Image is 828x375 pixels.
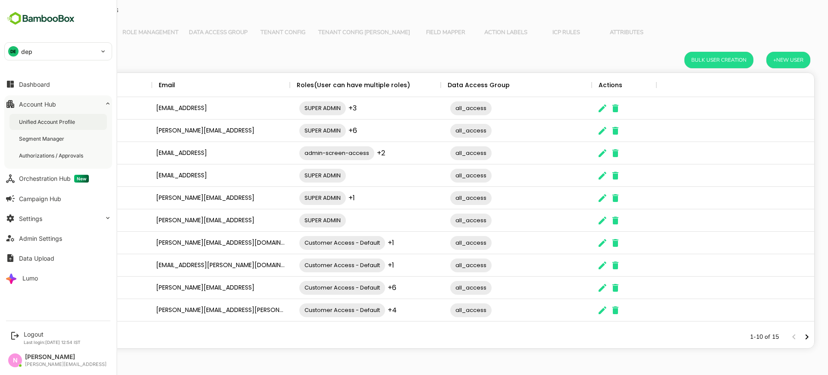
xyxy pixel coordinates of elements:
[19,135,66,142] div: Segment Manager
[4,76,112,93] button: Dashboard
[25,353,107,361] div: [PERSON_NAME]
[74,175,89,183] span: New
[122,209,260,232] div: [PERSON_NAME][EMAIL_ADDRESS]
[8,353,22,367] div: N
[4,190,112,207] button: Campaign Hub
[267,73,380,97] div: Roles(User can have multiple roles)
[420,260,461,270] span: all_access
[4,269,112,287] button: Lumo
[19,118,77,126] div: Unified Account Profile
[21,22,777,43] div: Vertical tabs example
[318,103,326,113] span: +3
[269,283,355,293] span: Customer Access - Default
[19,101,56,108] div: Account Hub
[318,193,325,203] span: +1
[269,170,316,180] span: SUPER ADMIN
[13,72,784,349] div: The User Data
[26,29,82,36] span: User Management
[19,152,85,159] div: Authorizations / Approvals
[14,209,122,232] div: [PERSON_NAME]
[122,232,260,254] div: [PERSON_NAME][EMAIL_ADDRESS][DOMAIN_NAME]
[390,29,440,36] span: Field Mapper
[358,283,366,293] span: +6
[420,126,461,136] span: all_access
[4,230,112,247] button: Admin Settings
[417,73,480,97] div: Data Access Group
[122,120,260,142] div: [PERSON_NAME][EMAIL_ADDRESS]
[21,73,35,97] div: User
[122,277,260,299] div: [PERSON_NAME][EMAIL_ADDRESS]
[288,29,380,36] span: Tenant Config [PERSON_NAME]
[420,103,461,113] span: all_access
[269,193,316,203] span: SUPER ADMIN
[122,97,260,120] div: [EMAIL_ADDRESS]
[122,142,260,164] div: [EMAIL_ADDRESS]
[129,73,145,97] div: Email
[269,148,344,158] span: admin-screen-access
[19,255,54,262] div: Data Upload
[19,175,89,183] div: Orchestration Hub
[568,73,592,97] div: Actions
[720,333,749,341] p: 1-10 of 15
[420,215,461,225] span: all_access
[18,53,53,67] h6: User List
[14,187,122,209] div: [PERSON_NAME]
[14,164,122,187] div: Anjali
[358,260,364,270] span: +1
[347,148,355,158] span: +2
[159,29,217,36] span: Data Access Group
[35,80,45,91] button: Sort
[736,52,780,68] button: +New User
[145,80,155,91] button: Sort
[269,305,355,315] span: Customer Access - Default
[228,29,278,36] span: Tenant Config
[14,120,122,142] div: [PERSON_NAME]
[122,299,260,321] div: [PERSON_NAME][EMAIL_ADDRESS][PERSON_NAME][DOMAIN_NAME]
[4,210,112,227] button: Settings
[14,232,122,254] div: [PERSON_NAME]
[269,126,316,136] span: SUPER ADMIN
[4,170,112,187] button: Orchestration HubNew
[24,331,81,338] div: Logout
[4,95,112,113] button: Account Hub
[571,29,621,36] span: Attributes
[358,238,364,248] span: +1
[269,103,316,113] span: SUPER ADMIN
[14,254,122,277] div: Neha
[420,238,461,248] span: all_access
[25,362,107,367] div: [PERSON_NAME][EMAIL_ADDRESS]
[269,215,316,225] span: SUPER ADMIN
[451,29,501,36] span: Action Labels
[654,52,723,68] button: Bulk User Creation
[4,10,77,27] img: BambooboxFullLogoMark.5f36c76dfaba33ec1ec1367b70bb1252.svg
[420,170,461,180] span: all_access
[4,249,112,267] button: Data Upload
[22,274,38,282] div: Lumo
[358,305,367,315] span: +4
[420,305,461,315] span: all_access
[269,238,355,248] span: Customer Access - Default
[19,81,50,88] div: Dashboard
[420,193,461,203] span: all_access
[318,126,327,136] span: +6
[420,283,461,293] span: all_access
[19,235,62,242] div: Admin Settings
[92,29,148,36] span: Role Management
[5,43,112,60] div: DEdep
[19,215,42,222] div: Settings
[14,277,122,299] div: [PERSON_NAME]
[14,97,122,120] div: Amit
[14,142,122,164] div: Amrita
[8,46,19,57] div: DE
[122,164,260,187] div: [EMAIL_ADDRESS]
[511,29,561,36] span: ICP Rules
[122,254,260,277] div: [EMAIL_ADDRESS][PERSON_NAME][DOMAIN_NAME]
[122,187,260,209] div: [PERSON_NAME][EMAIL_ADDRESS]
[21,47,32,56] p: dep
[14,299,122,321] div: [PERSON_NAME]
[24,340,81,345] p: Last login: [DATE] 12:54 IST
[19,195,61,202] div: Campaign Hub
[269,260,355,270] span: Customer Access - Default
[420,148,461,158] span: all_access
[770,331,783,343] button: Next page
